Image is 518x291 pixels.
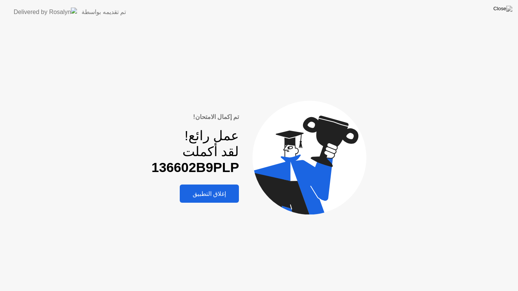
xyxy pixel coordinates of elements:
div: تم تقديمه بواسطة [82,8,126,17]
div: تم إكمال الامتحان! [152,113,239,122]
img: Delivered by Rosalyn [14,8,77,16]
div: عمل رائع! لقد أكملت [152,128,239,176]
div: إغلاق التطبيق [182,190,237,197]
button: إغلاق التطبيق [180,185,239,203]
b: 136602B9PLP [152,160,239,175]
img: Close [493,6,512,12]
